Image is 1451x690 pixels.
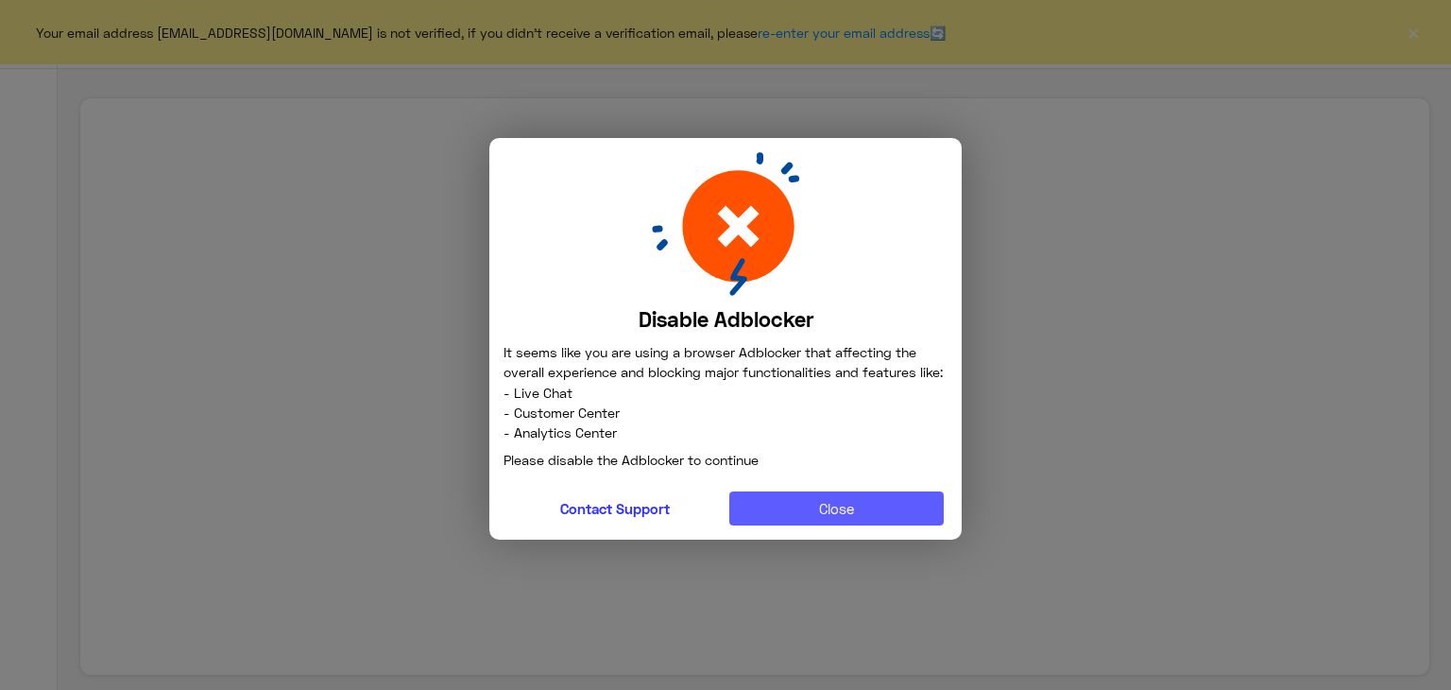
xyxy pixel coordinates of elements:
button: Close [729,492,945,526]
span: - Live Chat [504,383,947,403]
button: Contact Support [507,492,723,526]
span: It seems like you are using a browser Adblocker that affecting the overall experience and blockin... [504,344,943,380]
b: Disable Adblocker [639,306,813,332]
p: Please disable the Adblocker to continue [504,443,947,477]
span: - Customer Center [504,403,947,423]
span: - Analytics Center [504,423,947,442]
